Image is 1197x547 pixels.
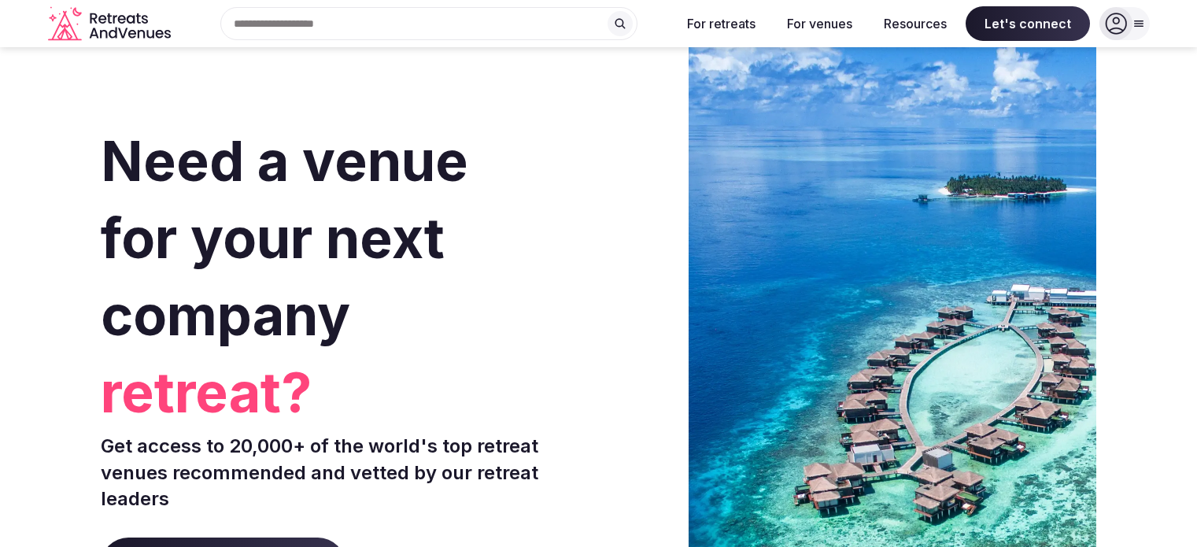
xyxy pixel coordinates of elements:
svg: Retreats and Venues company logo [48,6,174,42]
span: retreat? [101,354,593,431]
button: For venues [774,6,865,41]
span: Need a venue for your next company [101,128,468,349]
span: Let's connect [966,6,1090,41]
button: Resources [871,6,959,41]
a: Visit the homepage [48,6,174,42]
button: For retreats [674,6,768,41]
p: Get access to 20,000+ of the world's top retreat venues recommended and vetted by our retreat lea... [101,433,593,512]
